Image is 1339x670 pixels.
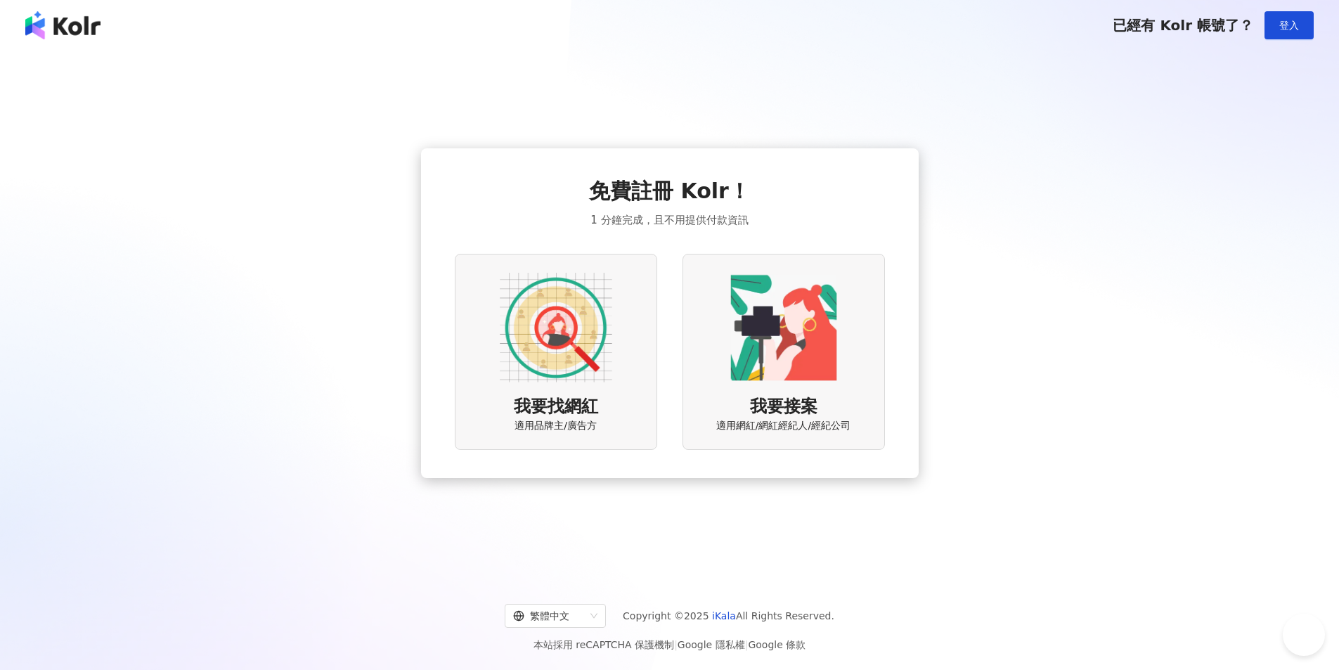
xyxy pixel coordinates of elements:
[623,607,834,624] span: Copyright © 2025 All Rights Reserved.
[727,271,840,384] img: KOL identity option
[590,212,748,228] span: 1 分鐘完成，且不用提供付款資訊
[745,639,749,650] span: |
[25,11,101,39] img: logo
[513,605,585,627] div: 繁體中文
[716,419,850,433] span: 適用網紅/網紅經紀人/經紀公司
[1283,614,1325,656] iframe: Help Scout Beacon - Open
[748,639,806,650] a: Google 條款
[712,610,736,621] a: iKala
[533,636,806,653] span: 本站採用 reCAPTCHA 保護機制
[589,176,750,206] span: 免費註冊 Kolr！
[1113,17,1253,34] span: 已經有 Kolr 帳號了？
[515,419,597,433] span: 適用品牌主/廣告方
[514,395,598,419] span: 我要找網紅
[678,639,745,650] a: Google 隱私權
[674,639,678,650] span: |
[1279,20,1299,31] span: 登入
[750,395,817,419] span: 我要接案
[500,271,612,384] img: AD identity option
[1264,11,1314,39] button: 登入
